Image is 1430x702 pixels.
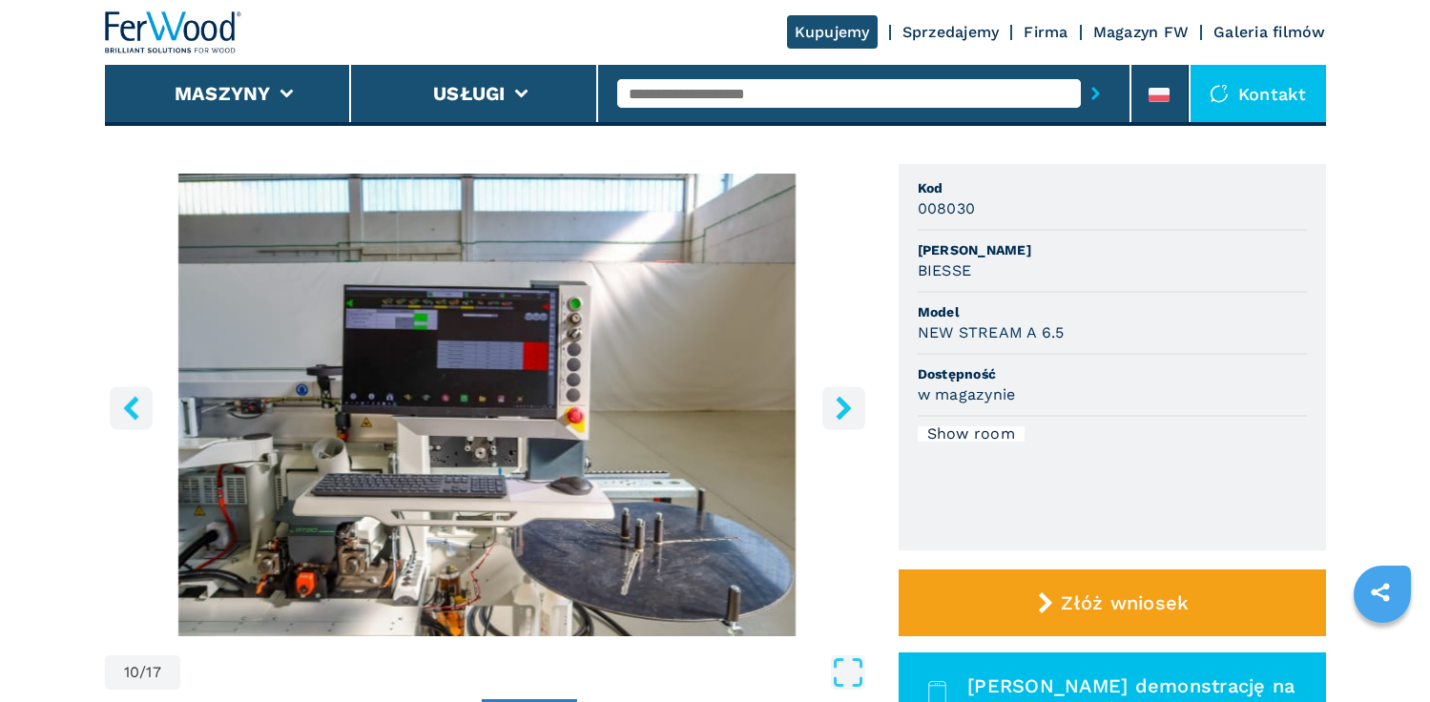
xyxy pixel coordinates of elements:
span: Dostępność [918,364,1307,383]
a: Magazyn FW [1093,23,1190,41]
span: 10 [124,665,140,680]
button: submit-button [1081,72,1110,115]
a: sharethis [1357,568,1404,616]
span: Złóż wniosek [1061,591,1189,614]
iframe: Chat [1349,616,1416,688]
button: Open Fullscreen [185,655,865,690]
img: Okleiniarki Pojedyncze BIESSE NEW STREAM A 6.5 [105,174,870,636]
span: / [139,665,146,680]
a: Galeria filmów [1213,23,1326,41]
button: Usługi [433,82,506,105]
h3: 008030 [918,197,976,219]
span: [PERSON_NAME] [918,240,1307,259]
h3: BIESSE [918,259,972,281]
div: Show room [918,426,1025,442]
span: Model [918,302,1307,321]
h3: NEW STREAM A 6.5 [918,321,1065,343]
img: Ferwood [105,11,242,53]
div: Kontakt [1191,65,1326,122]
a: Firma [1024,23,1067,41]
div: Go to Slide 10 [105,174,870,636]
span: 17 [146,665,161,680]
img: Kontakt [1210,84,1229,103]
button: right-button [822,386,865,429]
button: left-button [110,386,153,429]
button: Maszyny [175,82,271,105]
span: Kod [918,178,1307,197]
button: Złóż wniosek [899,569,1326,636]
h3: w magazynie [918,383,1016,405]
a: Sprzedajemy [902,23,1000,41]
a: Kupujemy [787,15,878,49]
